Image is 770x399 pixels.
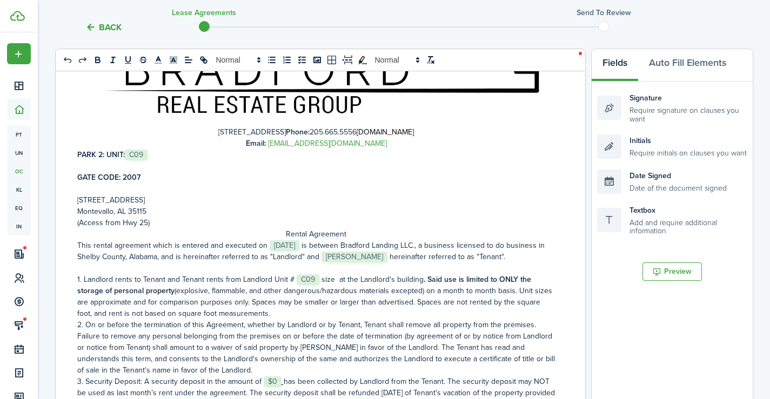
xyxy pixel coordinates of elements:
[310,53,325,66] button: image
[77,206,555,217] p: Montevallo, AL 35115
[294,53,310,66] button: list: check
[7,43,31,64] button: Open menu
[77,217,555,228] p: (Access from Hwy 25)
[90,53,105,66] button: bold
[268,138,387,149] a: [EMAIL_ADDRESS][DOMAIN_NAME]
[105,53,120,66] button: italic
[77,194,555,206] p: [STREET_ADDRESS]
[246,138,266,149] strong: Email:
[7,217,31,235] a: in
[7,180,31,199] a: kl
[77,274,555,319] p: 1. Landlord rents to Tenant and Tenant rents from Landlord Unit # ﻿ ﻿ size ﻿ at the Landlord's bu...
[642,262,702,281] button: Preview
[77,319,555,376] p: 2. On or before the termination of this Agreement, whether by Landlord or by Tenant, Tenant shall...
[7,162,31,180] a: oc
[340,53,355,66] button: pageBreak
[297,274,319,285] span: C09
[7,144,31,162] a: un
[125,150,148,160] span: C09
[286,126,310,138] strong: Phone:
[77,228,555,240] p: Rental Agreement
[120,53,136,66] button: underline
[85,22,122,33] button: Back
[7,125,31,144] a: pt
[77,149,125,160] strong: PARK 2: UNIT:
[10,11,25,21] img: TenantCloud
[136,53,151,66] button: strike
[172,7,236,18] h3: Lease Agreements
[325,53,340,66] button: table-better
[264,53,279,66] button: list: bullet
[423,53,438,66] button: clean
[279,53,294,66] button: list: ordered
[75,53,90,66] button: redo: redo
[7,199,31,217] a: eq
[322,252,387,262] span: [PERSON_NAME]
[77,172,140,183] strong: GATE CODE: 2007
[355,53,370,66] button: toggleMarkYellow: markYellow
[357,126,414,138] span: [DOMAIN_NAME]
[60,53,75,66] button: undo: undo
[77,274,531,296] strong: . Said use is limited to ONLY the storage of personal property
[638,49,737,82] button: Auto Fill Elements
[196,53,211,66] button: link
[77,240,555,262] p: This rental agreement which is entered and executed on ﻿ ﻿ is between Bradford Landing LLC., a bu...
[592,49,638,82] button: Fields
[577,7,631,18] h3: Send to review
[77,126,555,138] p: [STREET_ADDRESS] 205.665.5556
[270,240,299,251] span: [DATE]
[264,376,282,387] span: $0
